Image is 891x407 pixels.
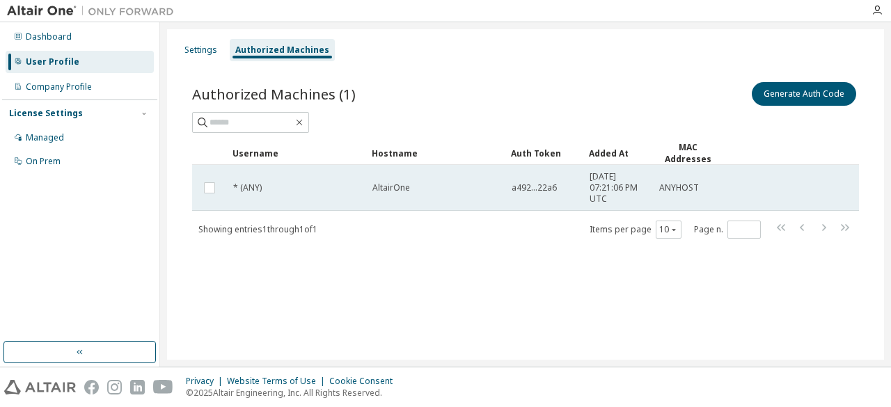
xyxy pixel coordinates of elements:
span: AltairOne [372,182,410,193]
span: * (ANY) [233,182,262,193]
span: Showing entries 1 through 1 of 1 [198,223,317,235]
button: Generate Auth Code [752,82,856,106]
div: MAC Addresses [659,141,717,165]
span: a492...22a6 [512,182,557,193]
div: Cookie Consent [329,376,401,387]
img: youtube.svg [153,380,173,394]
span: Authorized Machines (1) [192,84,356,104]
div: Hostname [372,142,500,164]
div: User Profile [26,56,79,67]
img: instagram.svg [107,380,122,394]
div: Username [232,142,361,164]
div: Managed [26,132,64,143]
div: Authorized Machines [235,45,329,56]
div: Dashboard [26,31,72,42]
div: Website Terms of Use [227,376,329,387]
div: Privacy [186,376,227,387]
span: [DATE] 07:21:06 PM UTC [590,171,647,205]
div: Auth Token [511,142,578,164]
div: License Settings [9,108,83,119]
span: ANYHOST [659,182,699,193]
span: Items per page [590,221,681,239]
img: linkedin.svg [130,380,145,394]
img: Altair One [7,4,181,18]
div: Company Profile [26,81,92,93]
div: Added At [589,142,647,164]
button: 10 [659,224,678,235]
img: altair_logo.svg [4,380,76,394]
img: facebook.svg [84,380,99,394]
div: Settings [184,45,217,56]
span: Page n. [694,221,761,239]
p: © 2025 Altair Engineering, Inc. All Rights Reserved. [186,387,401,399]
div: On Prem [26,156,61,167]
